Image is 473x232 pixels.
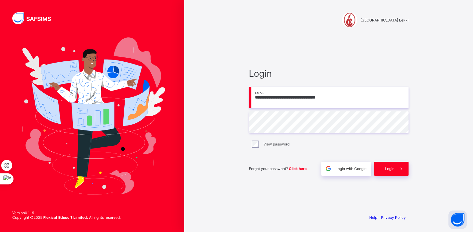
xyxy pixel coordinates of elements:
[381,215,406,220] a: Privacy Policy
[360,18,409,22] span: [GEOGRAPHIC_DATA] Lekki
[249,166,307,171] span: Forgot your password?
[12,215,121,220] span: Copyright © 2025 All rights reserved.
[249,68,409,79] span: Login
[12,12,58,24] img: SAFSIMS Logo
[369,215,377,220] a: Help
[263,142,289,146] label: View password
[325,165,332,172] img: google.396cfc9801f0270233282035f929180a.svg
[19,37,165,195] img: Hero Image
[43,215,88,220] strong: Flexisaf Edusoft Limited.
[385,166,394,171] span: Login
[12,211,121,215] span: Version 0.1.19
[448,211,467,229] button: Open asap
[335,166,366,171] span: Login with Google
[289,166,307,171] a: Click here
